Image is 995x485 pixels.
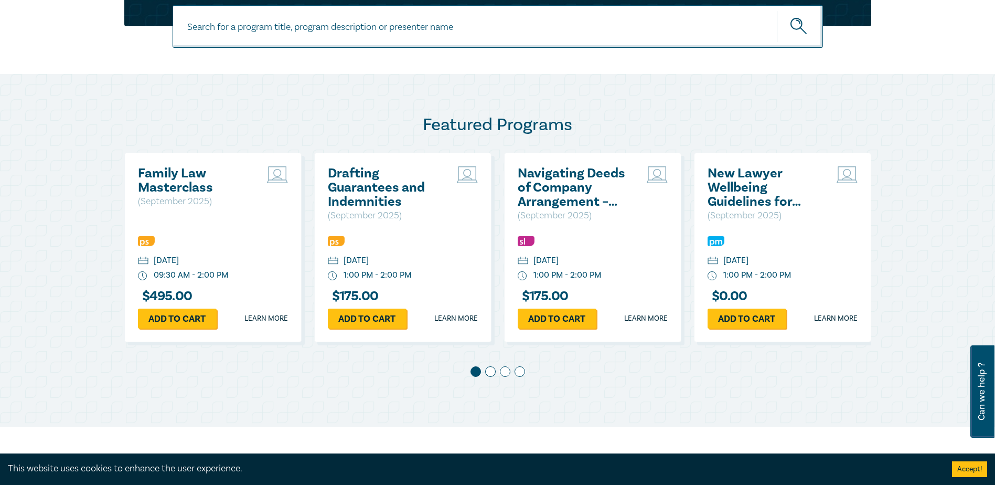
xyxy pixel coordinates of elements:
[328,236,345,246] img: Professional Skills
[8,462,936,476] div: This website uses cookies to enhance the user experience.
[977,352,987,431] span: Can we help ?
[518,236,534,246] img: Substantive Law
[624,313,668,324] a: Learn more
[708,289,747,303] h3: $ 0.00
[723,269,791,281] div: 1:00 PM - 2:00 PM
[518,271,527,281] img: watch
[138,166,251,195] a: Family Law Masterclass
[328,166,441,209] a: Drafting Guarantees and Indemnities
[518,257,528,266] img: calendar
[328,257,338,266] img: calendar
[173,5,823,48] input: Search for a program title, program description or presenter name
[708,166,820,209] a: New Lawyer Wellbeing Guidelines for Legal Workplaces
[533,255,559,267] div: [DATE]
[244,313,288,324] a: Learn more
[267,166,288,183] img: Live Stream
[723,255,748,267] div: [DATE]
[814,313,858,324] a: Learn more
[518,309,596,329] a: Add to cart
[154,269,228,281] div: 09:30 AM - 2:00 PM
[328,209,441,223] p: ( September 2025 )
[647,166,668,183] img: Live Stream
[457,166,478,183] img: Live Stream
[328,309,406,329] a: Add to cart
[518,289,569,303] h3: $ 175.00
[952,461,987,477] button: Accept cookies
[138,309,217,329] a: Add to cart
[518,166,630,209] a: Navigating Deeds of Company Arrangement – Strategy and Structure
[328,289,379,303] h3: $ 175.00
[708,271,717,281] img: watch
[138,195,251,208] p: ( September 2025 )
[138,289,192,303] h3: $ 495.00
[708,209,820,223] p: ( September 2025 )
[518,209,630,223] p: ( September 2025 )
[708,236,724,246] img: Practice Management & Business Skills
[708,257,718,266] img: calendar
[434,313,478,324] a: Learn more
[837,166,858,183] img: Live Stream
[344,255,369,267] div: [DATE]
[328,271,337,281] img: watch
[138,257,148,266] img: calendar
[124,114,871,135] h2: Featured Programs
[154,255,179,267] div: [DATE]
[138,271,147,281] img: watch
[344,269,411,281] div: 1:00 PM - 2:00 PM
[708,309,786,329] a: Add to cart
[533,269,601,281] div: 1:00 PM - 2:00 PM
[138,236,155,246] img: Professional Skills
